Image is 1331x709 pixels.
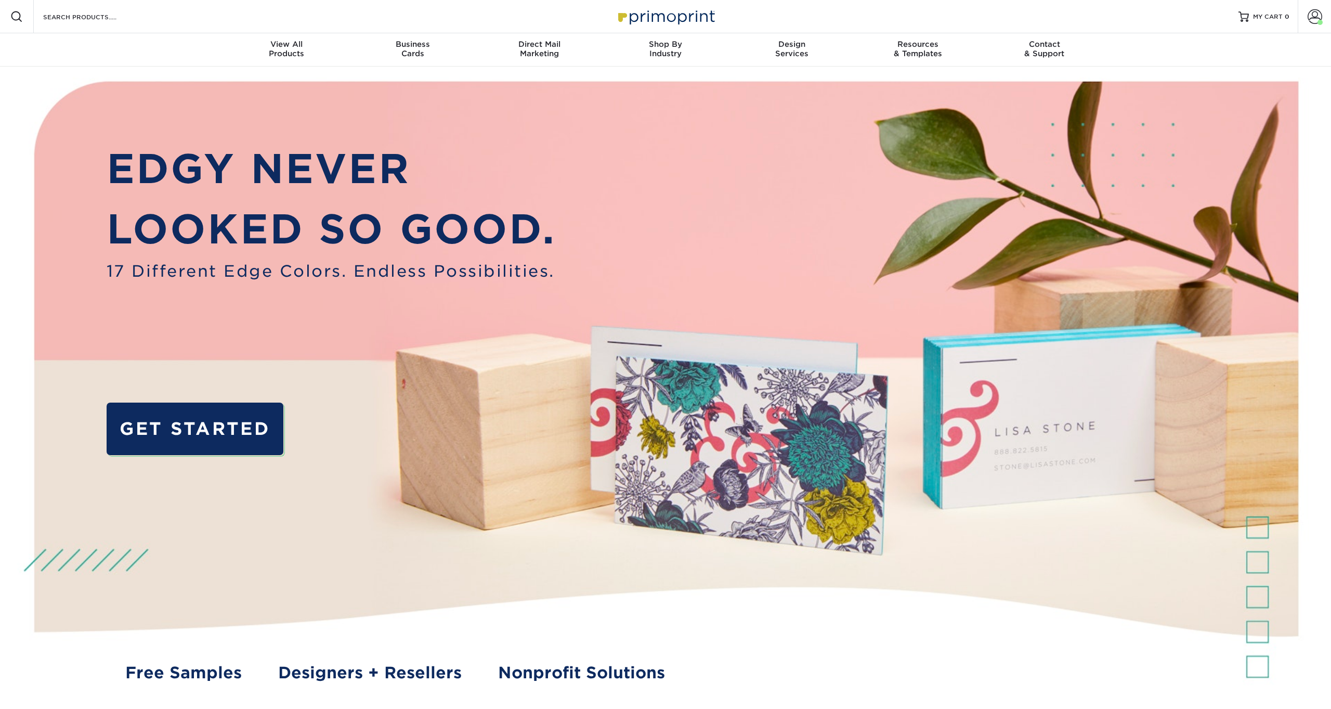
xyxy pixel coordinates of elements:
[855,40,981,58] div: & Templates
[350,40,476,58] div: Cards
[981,40,1107,49] span: Contact
[224,40,350,58] div: Products
[728,40,855,58] div: Services
[224,40,350,49] span: View All
[855,40,981,49] span: Resources
[476,40,603,58] div: Marketing
[125,661,242,685] a: Free Samples
[107,259,556,283] span: 17 Different Edge Colors. Endless Possibilities.
[1285,13,1289,20] span: 0
[728,33,855,67] a: DesignServices
[603,33,729,67] a: Shop ByIndustry
[107,139,556,199] p: EDGY NEVER
[107,199,556,259] p: LOOKED SO GOOD.
[1253,12,1283,21] span: MY CART
[614,5,717,28] img: Primoprint
[224,33,350,67] a: View AllProducts
[855,33,981,67] a: Resources& Templates
[981,40,1107,58] div: & Support
[476,33,603,67] a: Direct MailMarketing
[981,33,1107,67] a: Contact& Support
[603,40,729,49] span: Shop By
[350,33,476,67] a: BusinessCards
[728,40,855,49] span: Design
[476,40,603,49] span: Direct Mail
[42,10,143,23] input: SEARCH PRODUCTS.....
[350,40,476,49] span: Business
[278,661,462,685] a: Designers + Resellers
[498,661,665,685] a: Nonprofit Solutions
[603,40,729,58] div: Industry
[107,403,283,455] a: GET STARTED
